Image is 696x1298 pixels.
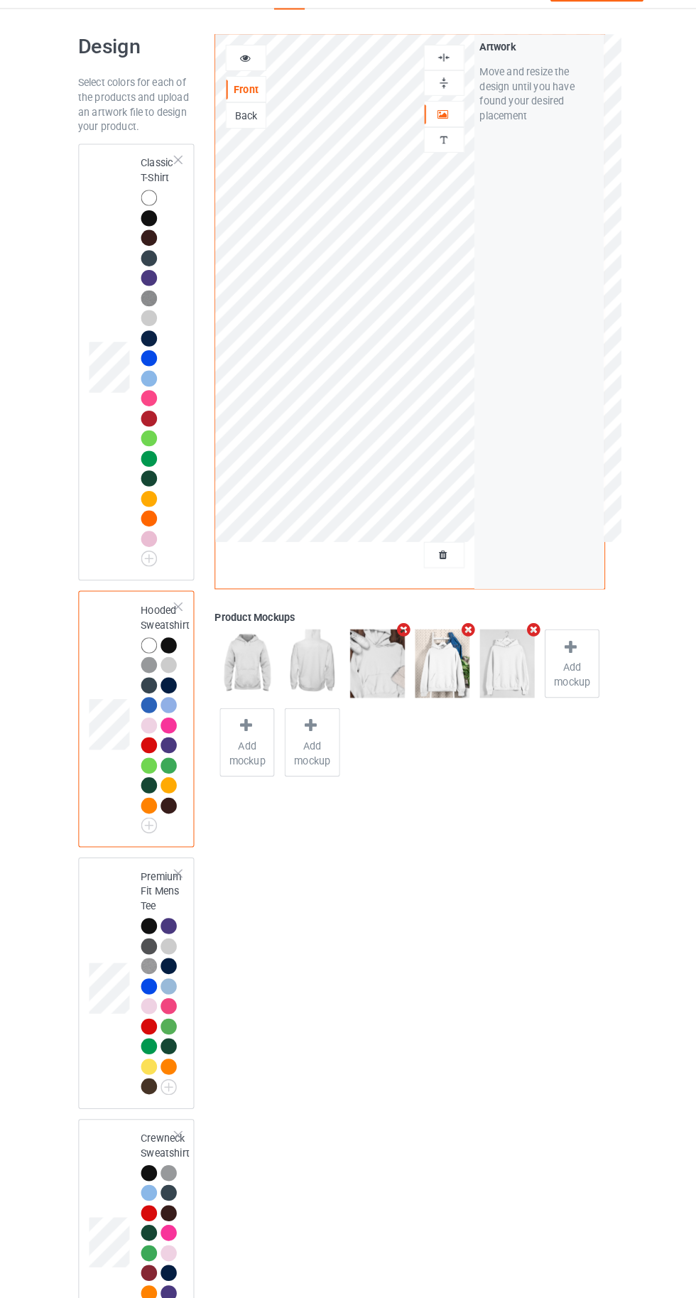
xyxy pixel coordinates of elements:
div: Add mockup [293,723,346,789]
img: svg+xml;base64,PD94bWwgdmVyc2lvbj0iMS4wIiBlbmNvZGluZz0iVVRGLTgiPz4KPHN2ZyB3aWR0aD0iMjJweCIgaGVpZ2... [153,569,168,585]
div: Premium Fit Mens Tee [153,880,192,1098]
img: svg+xml;base64,PD94bWwgdmVyc2lvbj0iMS4wIiBlbmNvZGluZz0iVVRGLTgiPz4KPHN2ZyB3aWR0aD0iMjJweCIgaGVpZ2... [153,829,168,845]
span: Add mockup [547,676,599,704]
div: Hooded Sweatshirt [92,608,205,858]
img: regular.jpg [420,646,473,713]
i: Remove mockup [463,639,481,654]
div: Back [236,138,274,152]
div: Premium Fit Mens Tee [92,868,205,1113]
span: Add mockup [293,752,345,781]
img: heather_texture.png [153,966,168,982]
div: Select colors for each of the products and upload an artwork file to design your product. [92,106,205,163]
img: heather_texture.png [153,315,168,331]
span: Add mockup [230,752,282,781]
img: regular.jpg [229,646,283,713]
div: Classic T-Shirt [92,173,205,598]
div: Add mockup [229,723,283,789]
div: Classic T-Shirt [153,184,187,580]
div: Continue [552,9,643,34]
img: regular.jpg [483,646,536,713]
div: Add mockup [546,646,599,713]
div: Product Mockups [224,627,604,641]
i: Remove mockup [526,639,544,654]
a: Back to dashboard [50,16,148,27]
div: Artwork [483,71,599,85]
div: Details [384,1,413,40]
div: Front [236,112,274,126]
div: Design [283,1,312,42]
div: Pricing [332,1,363,40]
img: regular.jpg [357,646,410,713]
div: Hooded Sweatshirt [153,620,200,840]
img: svg%3E%0A [441,107,455,120]
img: svg+xml;base64,PD94bWwgdmVyc2lvbj0iMS4wIiBlbmNvZGluZz0iVVRGLTgiPz4KPHN2ZyB3aWR0aD0iMjJweCIgaGVpZ2... [172,1084,187,1100]
h1: Design [92,65,205,91]
div: Move and resize the design until you have found your desired placement [483,95,599,152]
img: svg%3E%0A [441,162,455,175]
i: Remove mockup [400,639,418,654]
img: regular.jpg [293,646,346,713]
img: svg%3E%0A [441,82,455,95]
